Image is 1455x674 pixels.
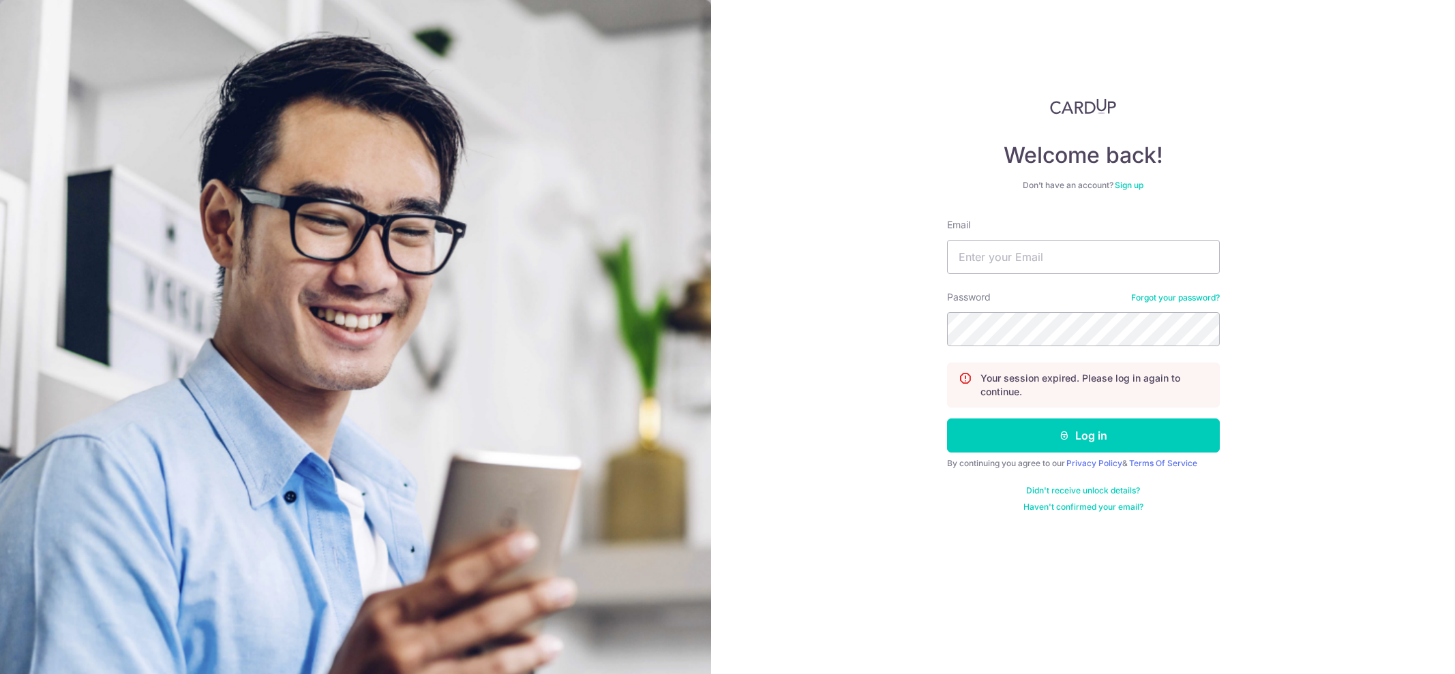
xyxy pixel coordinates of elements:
div: By continuing you agree to our & [947,458,1220,469]
a: Forgot your password? [1131,292,1220,303]
div: Don’t have an account? [947,180,1220,191]
h4: Welcome back! [947,142,1220,169]
a: Terms Of Service [1129,458,1197,468]
img: CardUp Logo [1050,98,1117,114]
a: Haven't confirmed your email? [1023,502,1143,512]
a: Privacy Policy [1066,458,1122,468]
a: Didn't receive unlock details? [1026,485,1140,496]
button: Log in [947,418,1220,453]
label: Password [947,290,991,304]
input: Enter your Email [947,240,1220,274]
p: Your session expired. Please log in again to continue. [980,371,1208,399]
a: Sign up [1115,180,1143,190]
label: Email [947,218,970,232]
